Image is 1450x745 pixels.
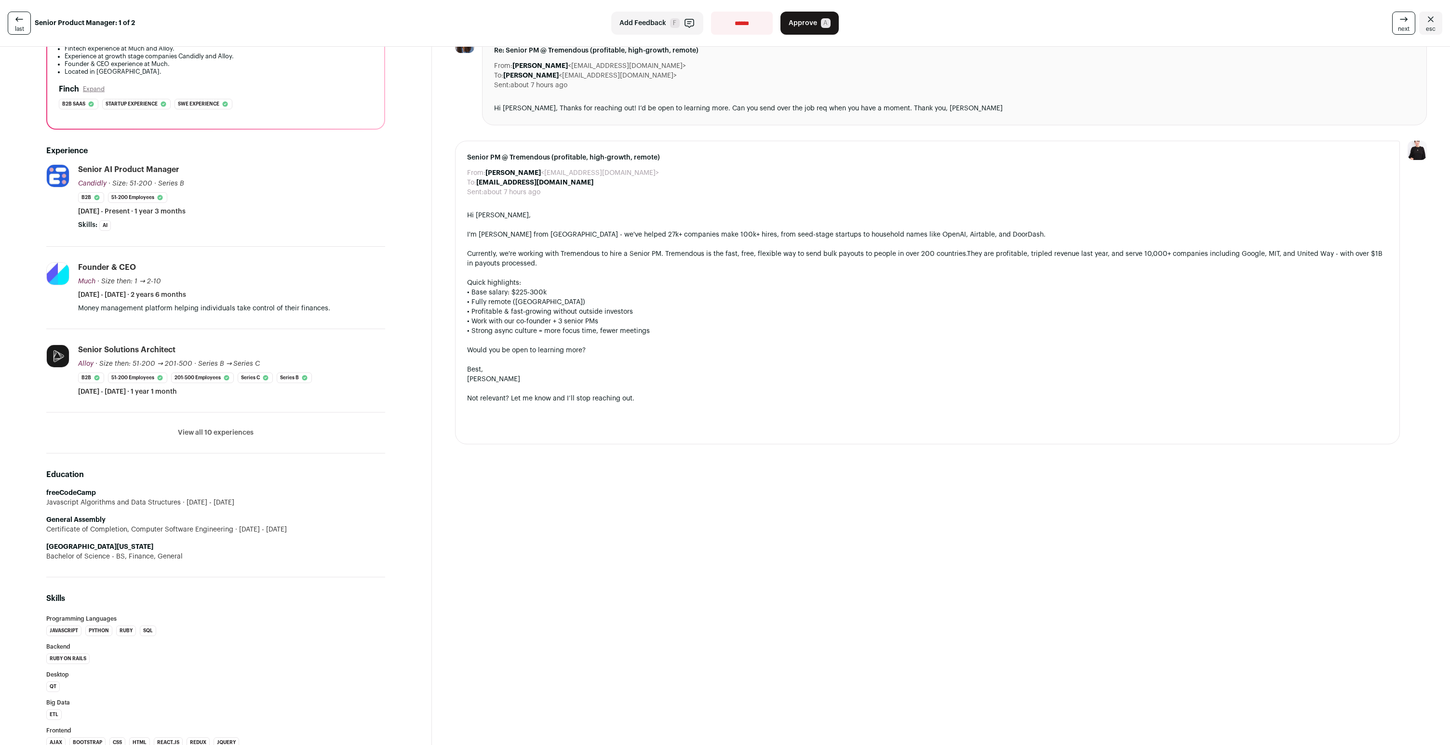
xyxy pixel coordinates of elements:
[78,192,104,203] li: B2B
[467,394,1388,403] div: Not relevant? Let me know and I’ll stop reaching out.
[46,653,90,664] li: Ruby on Rails
[1408,141,1427,160] img: 9240684-medium_jpg
[97,278,161,285] span: · Size then: 1 → 2-10
[178,99,219,109] span: Swe experience
[467,249,1388,268] div: Currently, we're working with Tremendous to hire a Senior PM. Tremendous is the fast, free, flexi...
[65,68,373,76] li: Located in [GEOGRAPHIC_DATA].
[46,525,385,534] div: Certificate of Completion, Computer Software Engineering
[510,80,567,90] dd: about 7 hours ago
[467,288,1388,297] div: • Base salary: $225-300k
[1398,25,1410,33] span: next
[46,616,385,622] h3: Programming Languages
[467,153,1388,162] span: Senior PM @ Tremendous (profitable, high-growth, remote)
[154,179,156,188] span: ·
[467,346,1388,355] div: Would you be open to learning more?
[821,18,831,28] span: A
[485,170,541,176] b: [PERSON_NAME]
[494,80,510,90] dt: Sent:
[467,365,1388,374] div: Best,
[108,192,167,203] li: 51-200 employees
[65,45,373,53] li: Fintech experience at Much and Alloy.
[467,307,1388,317] div: • Profitable & fast-growing without outside investors
[494,71,503,80] dt: To:
[476,179,593,186] b: [EMAIL_ADDRESS][DOMAIN_NAME]
[47,165,69,187] img: e54cc6ca1ac86512819c1b56250f9fb54231479ee47a7239f111b2da3d768e55.jpg
[46,728,385,733] h3: Frontend
[512,61,686,71] dd: <[EMAIL_ADDRESS][DOMAIN_NAME]>
[78,220,97,230] span: Skills:
[46,709,62,720] li: ETL
[46,517,106,523] strong: General Assembly
[238,372,273,383] li: Series C
[503,71,677,80] dd: <[EMAIL_ADDRESS][DOMAIN_NAME]>
[46,681,60,692] li: Qt
[467,297,1388,307] div: • Fully remote ([GEOGRAPHIC_DATA])
[1419,12,1442,35] a: Close
[78,304,385,313] p: Money management platform helping individuals take control of their finances.
[46,672,385,678] h3: Desktop
[780,12,839,35] button: Approve A
[181,498,234,507] span: [DATE] - [DATE]
[78,360,94,367] span: Alloy
[467,278,1388,288] div: Quick highlights:
[277,372,312,383] li: Series B
[467,187,483,197] dt: Sent:
[46,625,81,636] li: JavaScript
[83,85,105,93] button: Expand
[78,207,186,216] span: [DATE] - Present · 1 year 3 months
[78,345,175,355] div: Senior Solutions Architect
[198,360,260,367] span: Series B → Series C
[46,490,96,496] strong: freeCodeCamp
[512,63,568,69] b: [PERSON_NAME]
[140,625,156,636] li: SQL
[46,700,385,705] h3: Big Data
[467,317,1388,326] div: • Work with our co-founder + 3 senior PMs
[78,387,177,397] span: [DATE] - [DATE] · 1 year 1 month
[78,278,95,285] span: Much
[467,374,1388,384] div: [PERSON_NAME]
[65,53,373,60] li: Experience at growth stage companies Candidly and Alloy.
[494,104,1415,113] div: Hi [PERSON_NAME], Thanks for reaching out! I’d be open to learning more. Can you send over the jo...
[108,372,167,383] li: 51-200 employees
[467,178,476,187] dt: To:
[467,326,1388,336] div: • Strong async culture = more focus time, fewer meetings
[78,180,107,187] span: Candidly
[95,360,192,367] span: · Size then: 51-200 → 201-500
[494,61,512,71] dt: From:
[59,83,79,95] h2: Finch
[46,544,153,550] strong: [GEOGRAPHIC_DATA][US_STATE]
[1426,25,1436,33] span: esc
[171,372,234,383] li: 201-500 employees
[35,18,135,28] strong: Senior Product Manager: 1 of 2
[85,625,112,636] li: Python
[78,262,136,273] div: Founder & CEO
[611,12,703,35] button: Add Feedback F
[47,263,69,285] img: 4f7986918d15e234d93e5b745b640e8740b685a088eb2d201c7fac5f600cc724.jpg
[78,164,179,175] div: Senior AI Product Manager
[78,372,104,383] li: B2B
[46,593,385,604] h2: Skills
[8,12,31,35] a: last
[46,469,385,480] h2: Education
[46,552,385,561] div: Bachelor of Science - BS, Finance, General
[485,168,659,178] dd: <[EMAIL_ADDRESS][DOMAIN_NAME]>
[619,18,666,28] span: Add Feedback
[46,498,385,507] div: Javascript Algorithms and Data Structures
[233,525,287,534] span: [DATE] - [DATE]
[789,18,817,28] span: Approve
[503,72,559,79] b: [PERSON_NAME]
[78,290,186,300] span: [DATE] - [DATE] · 2 years 6 months
[483,187,540,197] dd: about 7 hours ago
[108,180,152,187] span: · Size: 51-200
[467,211,1388,220] div: Hi [PERSON_NAME],
[194,359,196,369] span: ·
[65,60,373,68] li: Founder & CEO experience at Much.
[47,345,69,367] img: d7722ef16e4bf543661a87cab42ed8f6f7dec1fe8d71afcc596382b4af0c6e4d.jpg
[1392,12,1415,35] a: next
[99,220,111,231] li: AI
[670,18,680,28] span: F
[106,99,158,109] span: Startup experience
[62,99,85,109] span: B2b saas
[46,145,385,157] h2: Experience
[15,25,24,33] span: last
